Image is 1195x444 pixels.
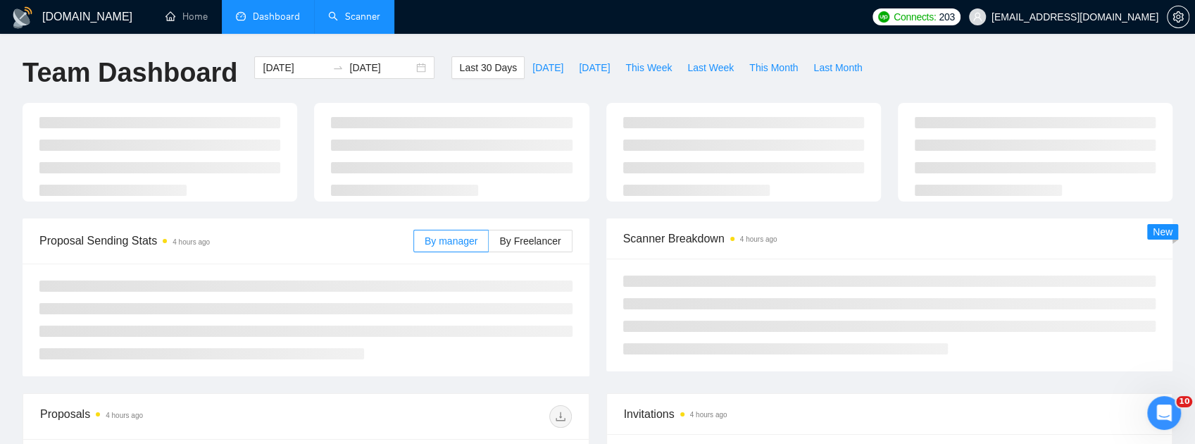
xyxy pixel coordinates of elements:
span: user [972,12,982,22]
button: Last 30 Days [451,56,525,79]
a: homeHome [165,11,208,23]
span: to [332,62,344,73]
span: Last Week [687,60,734,75]
button: [DATE] [571,56,618,79]
h1: Team Dashboard [23,56,237,90]
span: By Freelancer [499,235,561,247]
span: setting [1168,11,1189,23]
span: Last Month [813,60,862,75]
span: [DATE] [579,60,610,75]
span: 203 [939,9,954,25]
input: End date [349,60,413,75]
button: setting [1167,6,1189,28]
span: This Week [625,60,672,75]
span: [DATE] [532,60,563,75]
time: 4 hours ago [173,238,210,246]
img: upwork-logo.png [878,11,889,23]
span: This Month [749,60,798,75]
time: 4 hours ago [740,235,777,243]
button: Last Month [806,56,870,79]
span: Dashboard [253,11,300,23]
time: 4 hours ago [690,411,727,419]
span: 10 [1176,396,1192,407]
iframe: Intercom live chat [1147,396,1181,430]
span: Last 30 Days [459,60,517,75]
span: Connects: [894,9,936,25]
span: Proposal Sending Stats [39,232,413,249]
a: setting [1167,11,1189,23]
button: This Week [618,56,680,79]
span: New [1153,226,1172,238]
img: logo [11,6,34,29]
a: searchScanner [328,11,380,23]
button: This Month [742,56,806,79]
span: Invitations [624,405,1156,423]
div: Proposals [40,405,306,428]
span: dashboard [236,11,246,21]
input: Start date [263,60,327,75]
time: 4 hours ago [106,412,143,419]
span: swap-right [332,62,344,73]
button: Last Week [680,56,742,79]
button: [DATE] [525,56,571,79]
span: Scanner Breakdown [623,230,1156,247]
span: By manager [425,235,477,247]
